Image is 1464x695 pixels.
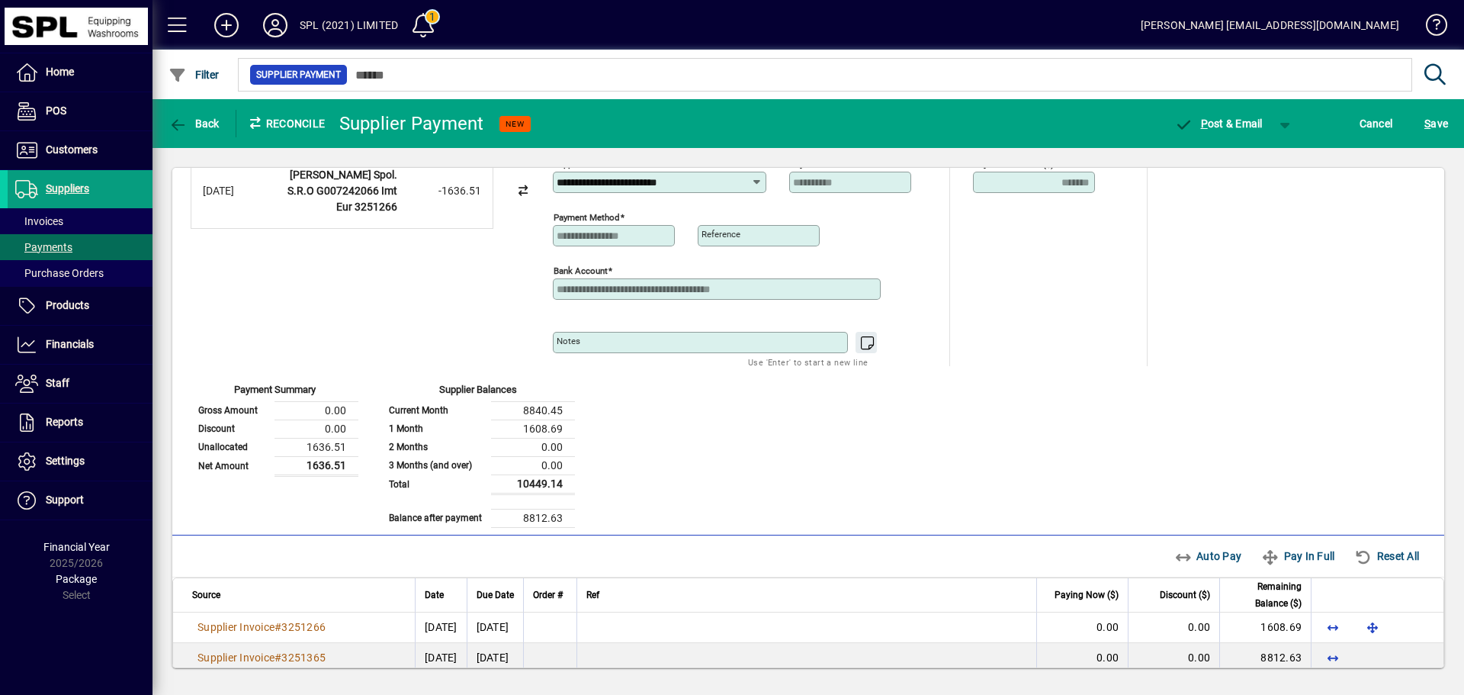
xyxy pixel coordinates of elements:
[15,241,72,253] span: Payments
[1188,652,1210,664] span: 0.00
[191,401,274,420] td: Gross Amount
[381,366,575,528] app-page-summary-card: Supplier Balances
[1055,587,1119,603] span: Paying Now ($)
[46,182,89,195] span: Suppliers
[1201,117,1208,130] span: P
[274,438,358,456] td: 1636.51
[1096,621,1119,633] span: 0.00
[15,267,104,279] span: Purchase Orders
[15,215,63,227] span: Invoices
[192,587,220,603] span: Source
[274,621,281,633] span: #
[197,652,274,664] span: Supplier Invoice
[1421,110,1452,137] button: Save
[1260,652,1302,664] span: 8812.63
[236,111,328,136] div: Reconcile
[491,438,575,456] td: 0.00
[467,643,523,674] td: [DATE]
[381,456,491,475] td: 3 Months (and over)
[1188,621,1210,633] span: 0.00
[1424,117,1430,130] span: S
[339,111,484,136] div: Supplier Payment
[281,652,326,664] span: 3251365
[425,587,444,603] span: Date
[1174,544,1242,568] span: Auto Pay
[256,67,341,82] span: Supplier Payment
[1348,542,1425,570] button: Reset all
[1229,578,1302,612] span: Remaining Balance ($)
[191,438,274,456] td: Unallocated
[274,652,281,664] span: #
[1160,587,1210,603] span: Discount ($)
[46,105,66,117] span: POS
[281,621,326,633] span: 3251266
[1260,621,1302,633] span: 1608.69
[46,494,84,506] span: Support
[1255,542,1340,570] button: Pay In Full
[152,110,236,137] app-page-header-button: Back
[191,420,274,438] td: Discount
[491,420,575,438] td: 1608.69
[1356,110,1397,137] button: Cancel
[8,260,152,286] a: Purchase Orders
[1168,542,1248,570] button: Auto pay
[381,475,491,494] td: Total
[1414,3,1445,53] a: Knowledge Base
[191,366,358,477] app-page-summary-card: Payment Summary
[202,11,251,39] button: Add
[169,117,220,130] span: Back
[554,265,608,276] mat-label: Bank Account
[8,481,152,520] a: Support
[191,456,274,475] td: Net Amount
[1174,117,1263,130] span: ost & Email
[491,401,575,420] td: 8840.45
[287,169,397,213] strong: [PERSON_NAME] Spol. S.R.O G007242066 Imt Eur 3251266
[274,420,358,438] td: 0.00
[381,420,491,438] td: 1 Month
[197,621,274,633] span: Supplier Invoice
[1360,111,1393,136] span: Cancel
[8,326,152,364] a: Financials
[8,287,152,325] a: Products
[1141,13,1399,37] div: [PERSON_NAME] [EMAIL_ADDRESS][DOMAIN_NAME]
[405,183,481,199] div: -1636.51
[165,61,223,88] button: Filter
[586,587,599,603] span: Ref
[1096,652,1119,664] span: 0.00
[8,234,152,260] a: Payments
[43,541,110,553] span: Financial Year
[8,404,152,442] a: Reports
[491,456,575,475] td: 0.00
[8,131,152,169] a: Customers
[381,382,575,401] div: Supplier Balances
[46,455,85,467] span: Settings
[1261,544,1334,568] span: Pay In Full
[1354,544,1419,568] span: Reset All
[191,382,358,401] div: Payment Summary
[8,208,152,234] a: Invoices
[491,475,575,494] td: 10449.14
[46,143,98,156] span: Customers
[274,401,358,420] td: 0.00
[701,229,740,240] mat-label: Reference
[491,509,575,527] td: 8812.63
[381,438,491,456] td: 2 Months
[506,119,525,129] span: NEW
[477,587,514,603] span: Due Date
[8,365,152,403] a: Staff
[8,442,152,481] a: Settings
[300,13,398,37] div: SPL (2021) LIMITED
[274,456,358,475] td: 1636.51
[46,338,94,350] span: Financials
[56,573,97,585] span: Package
[169,69,220,81] span: Filter
[533,587,563,603] span: Order #
[46,299,89,311] span: Products
[8,92,152,130] a: POS
[203,183,264,199] div: [DATE]
[425,621,457,633] span: [DATE]
[467,613,523,643] td: [DATE]
[165,110,223,137] button: Back
[251,11,300,39] button: Profile
[46,66,74,78] span: Home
